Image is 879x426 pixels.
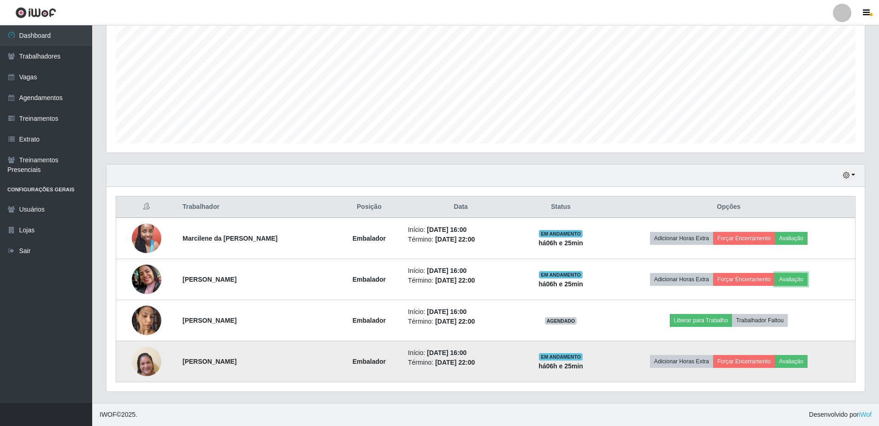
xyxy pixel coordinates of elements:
strong: há 06 h e 25 min [538,280,583,288]
time: [DATE] 16:00 [427,226,466,233]
li: Início: [408,307,513,317]
button: Forçar Encerramento [713,273,775,286]
button: Adicionar Horas Extra [650,273,713,286]
li: Término: [408,317,513,326]
li: Término: [408,235,513,244]
time: [DATE] 22:00 [435,359,475,366]
span: © 2025 . [100,410,137,420]
strong: Embalador [353,358,386,365]
strong: há 06 h e 25 min [538,362,583,370]
button: Trabalhador Faltou [732,314,788,327]
time: [DATE] 22:00 [435,277,475,284]
li: Início: [408,348,513,358]
button: Avaliação [775,355,808,368]
strong: há 06 h e 25 min [538,239,583,247]
span: EM ANDAMENTO [539,271,583,278]
span: AGENDADO [545,317,577,325]
button: Forçar Encerramento [713,232,775,245]
strong: [PERSON_NAME] [183,276,236,283]
th: Status [519,196,602,218]
button: Liberar para Trabalho [670,314,732,327]
button: Forçar Encerramento [713,355,775,368]
th: Trabalhador [177,196,336,218]
span: Desenvolvido por [809,410,872,420]
button: Avaliação [775,232,808,245]
li: Início: [408,266,513,276]
span: EM ANDAMENTO [539,230,583,237]
li: Término: [408,276,513,285]
li: Término: [408,358,513,367]
time: [DATE] 16:00 [427,349,466,356]
strong: Embalador [353,276,386,283]
strong: [PERSON_NAME] [183,317,236,324]
li: Início: [408,225,513,235]
th: Data [402,196,519,218]
th: Opções [602,196,855,218]
time: [DATE] 16:00 [427,308,466,315]
strong: Marcilene da [PERSON_NAME] [183,235,277,242]
span: IWOF [100,411,117,418]
time: [DATE] 16:00 [427,267,466,274]
strong: Embalador [353,317,386,324]
a: iWof [859,411,872,418]
strong: Embalador [353,235,386,242]
img: 1758043965671.jpeg [132,301,161,340]
button: Adicionar Horas Extra [650,232,713,245]
img: CoreUI Logo [15,7,56,18]
span: EM ANDAMENTO [539,353,583,361]
img: 1759615603871.jpeg [132,342,161,381]
button: Adicionar Horas Extra [650,355,713,368]
img: 1756305018782.jpeg [132,253,161,306]
img: 1755100673188.jpeg [132,219,161,258]
strong: [PERSON_NAME] [183,358,236,365]
th: Posição [336,196,402,218]
button: Avaliação [775,273,808,286]
time: [DATE] 22:00 [435,318,475,325]
time: [DATE] 22:00 [435,236,475,243]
